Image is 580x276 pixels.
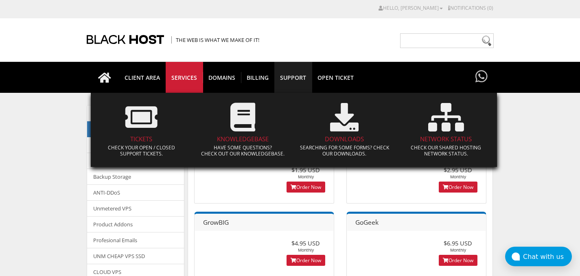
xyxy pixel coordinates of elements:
div: Monthly [278,166,334,180]
p: Check our shared hosting network status. [401,145,491,157]
p: Searching for some forms? Check our downloads. [300,145,390,157]
a: SERVICES [166,62,203,93]
button: Chat with us [505,247,572,266]
span: $6.95 USD [444,239,472,247]
a: Have questions? [473,62,490,92]
a: Open Ticket [312,62,359,93]
a: Order Now [439,255,477,266]
a: Product Addons [87,216,184,232]
a: Billing [241,62,275,93]
span: $1.95 USD [291,166,320,174]
a: ANTI-DDoS [87,184,184,201]
span: GoGeek [355,218,379,227]
span: GrowBIG [203,218,229,227]
h4: Tickets [97,136,186,142]
span: The Web is what we make of it! [171,36,259,44]
span: Open Ticket [312,72,359,83]
div: Monthly [430,239,486,253]
a: Order Now [439,182,477,193]
a: UNM CHEAP VPS SSD [87,248,184,264]
a: Unmetered VPS [87,200,184,217]
h4: Network Status [401,136,491,142]
a: Bare metal servers [87,137,184,153]
p: Check your open / closed support tickets. [97,145,186,157]
a: Network Status Check our shared hosting network status. [397,97,495,163]
a: Downloads Searching for some forms? Check our downloads. [296,97,394,163]
a: Backup Storage [87,169,184,185]
a: Tickets Check your open / closed support tickets. [93,97,190,163]
span: SERVICES [166,72,203,83]
a: Enterprise servers [87,153,184,169]
a: Order Now [287,255,325,266]
a: Support [274,62,312,93]
a: Domains [203,62,241,93]
span: Support [274,72,312,83]
a: Shared hosting [87,121,184,137]
span: Domains [203,72,241,83]
a: Order Now [287,182,325,193]
input: Need help? [400,33,494,48]
a: Notifications (0) [448,4,493,11]
h4: Downloads [300,136,390,142]
div: Monthly [278,239,334,253]
span: $2.95 USD [444,166,472,174]
span: Billing [241,72,275,83]
p: Have some questions? Check out our knowledgebase. [198,145,288,157]
h4: Knowledgebase [198,136,288,142]
a: Knowledgebase Have some questions?Check out our knowledgebase. [194,97,292,163]
a: Go to homepage [90,62,119,93]
div: Chat with us [523,253,572,261]
a: Hello, [PERSON_NAME] [379,4,443,11]
a: Profesional Emails [87,232,184,248]
div: Monthly [430,166,486,180]
span: CLIENT AREA [119,72,166,83]
a: CLIENT AREA [119,62,166,93]
span: $4.95 USD [291,239,320,247]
